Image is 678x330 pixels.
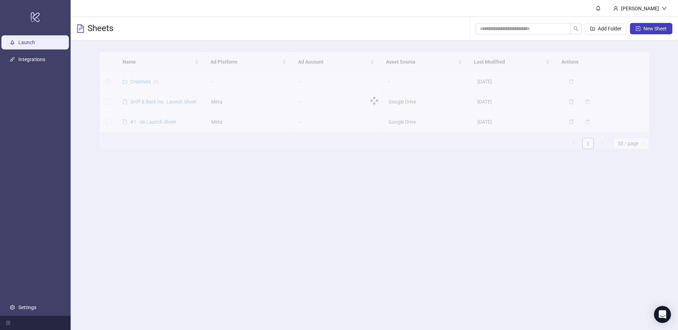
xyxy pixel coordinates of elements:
[654,306,671,323] div: Open Intercom Messenger
[613,6,618,11] span: user
[636,26,641,31] span: plus-square
[88,23,113,34] h3: Sheets
[630,23,672,34] button: New Sheet
[584,23,627,34] button: Add Folder
[18,305,36,310] a: Settings
[618,5,662,12] div: [PERSON_NAME]
[662,6,667,11] span: down
[76,24,85,33] span: file-text
[18,40,35,45] a: Launch
[596,6,601,11] span: bell
[18,57,45,62] a: Integrations
[6,320,11,325] span: menu-fold
[573,26,578,31] span: search
[598,26,621,31] span: Add Folder
[643,26,667,31] span: New Sheet
[590,26,595,31] span: folder-add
